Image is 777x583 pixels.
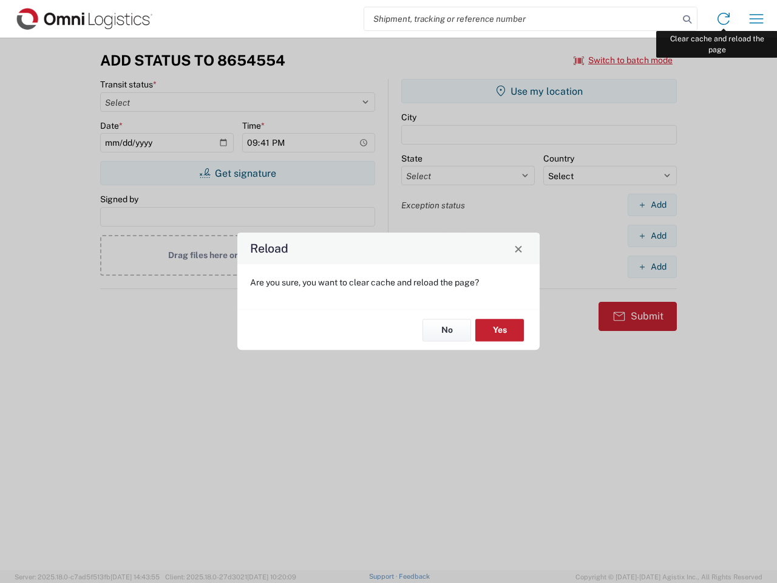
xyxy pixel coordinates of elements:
button: Yes [475,319,524,341]
button: No [422,319,471,341]
p: Are you sure, you want to clear cache and reload the page? [250,277,527,288]
button: Close [510,240,527,257]
h4: Reload [250,240,288,257]
input: Shipment, tracking or reference number [364,7,679,30]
